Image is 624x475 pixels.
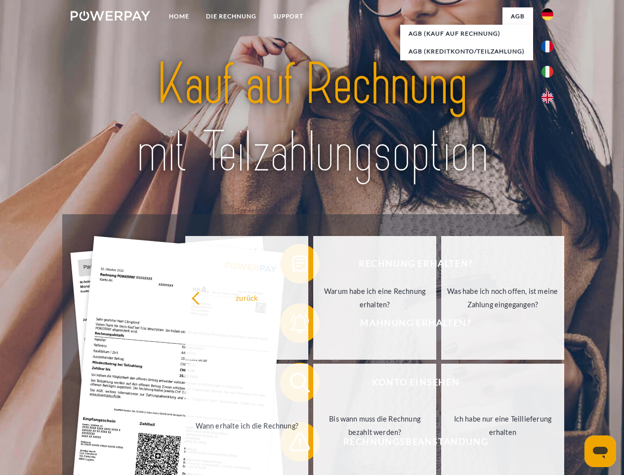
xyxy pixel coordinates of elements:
[198,7,265,25] a: DIE RECHNUNG
[541,92,553,103] img: en
[441,236,564,360] a: Was habe ich noch offen, ist meine Zahlung eingegangen?
[447,285,558,311] div: Was habe ich noch offen, ist meine Zahlung eingegangen?
[191,291,302,304] div: zurück
[265,7,312,25] a: SUPPORT
[319,285,430,311] div: Warum habe ich eine Rechnung erhalten?
[319,412,430,439] div: Bis wann muss die Rechnung bezahlt werden?
[541,41,553,52] img: fr
[161,7,198,25] a: Home
[94,47,530,190] img: title-powerpay_de.svg
[71,11,150,21] img: logo-powerpay-white.svg
[541,66,553,78] img: it
[400,43,533,60] a: AGB (Kreditkonto/Teilzahlung)
[400,25,533,43] a: AGB (Kauf auf Rechnung)
[447,412,558,439] div: Ich habe nur eine Teillieferung erhalten
[541,8,553,20] img: de
[191,419,302,432] div: Wann erhalte ich die Rechnung?
[502,7,533,25] a: agb
[584,435,616,467] iframe: Schaltfläche zum Öffnen des Messaging-Fensters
